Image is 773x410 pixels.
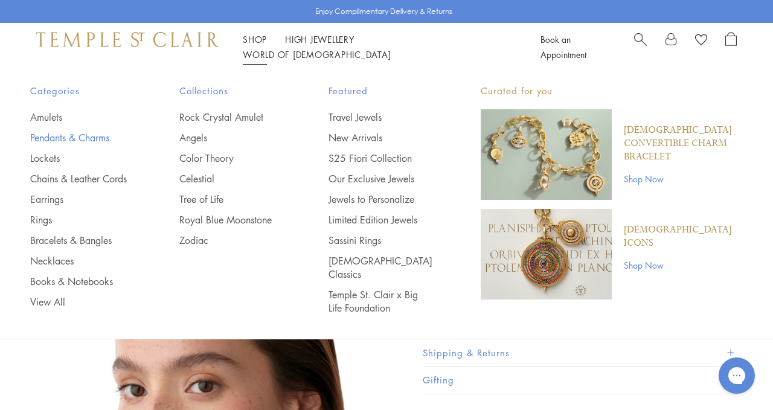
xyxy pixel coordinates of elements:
[423,339,737,367] button: Shipping & Returns
[329,288,432,315] a: Temple St. Clair x Big Life Foundation
[30,254,131,267] a: Necklaces
[243,32,513,62] nav: Main navigation
[624,223,743,250] a: [DEMOGRAPHIC_DATA] Icons
[30,234,131,247] a: Bracelets & Bangles
[30,213,131,226] a: Rings
[243,48,391,60] a: World of [DEMOGRAPHIC_DATA]World of [DEMOGRAPHIC_DATA]
[179,193,280,206] a: Tree of Life
[179,83,280,98] span: Collections
[30,83,131,98] span: Categories
[329,234,432,247] a: Sassini Rings
[713,353,761,398] iframe: Gorgias live chat messenger
[329,83,432,98] span: Featured
[481,83,743,98] p: Curated for you
[30,152,131,165] a: Lockets
[30,193,131,206] a: Earrings
[329,172,432,185] a: Our Exclusive Jewels
[30,131,131,144] a: Pendants & Charms
[179,234,280,247] a: Zodiac
[179,111,280,124] a: Rock Crystal Amulet
[315,5,452,18] p: Enjoy Complimentary Delivery & Returns
[30,295,131,309] a: View All
[329,131,432,144] a: New Arrivals
[30,111,131,124] a: Amulets
[329,213,432,226] a: Limited Edition Jewels
[36,32,219,46] img: Temple St. Clair
[725,32,737,62] a: Open Shopping Bag
[624,172,743,185] a: Shop Now
[329,254,432,281] a: [DEMOGRAPHIC_DATA] Classics
[243,33,267,45] a: ShopShop
[624,258,743,272] a: Shop Now
[695,32,707,50] a: View Wishlist
[634,32,647,62] a: Search
[624,124,743,164] a: [DEMOGRAPHIC_DATA] Convertible Charm Bracelet
[30,275,131,288] a: Books & Notebooks
[423,367,737,394] button: Gifting
[329,111,432,124] a: Travel Jewels
[179,172,280,185] a: Celestial
[179,131,280,144] a: Angels
[285,33,354,45] a: High JewelleryHigh Jewellery
[30,172,131,185] a: Chains & Leather Cords
[329,152,432,165] a: S25 Fiori Collection
[540,33,586,60] a: Book an Appointment
[179,152,280,165] a: Color Theory
[329,193,432,206] a: Jewels to Personalize
[179,213,280,226] a: Royal Blue Moonstone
